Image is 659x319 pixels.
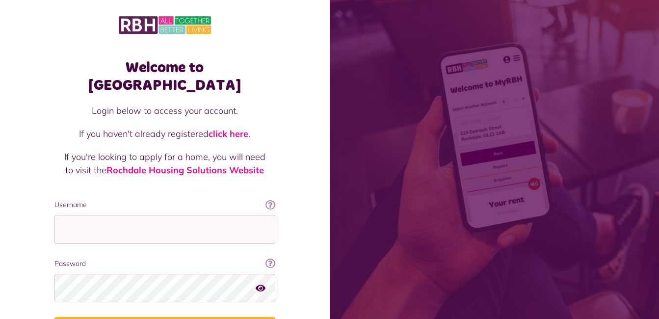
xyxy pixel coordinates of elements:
[64,127,265,140] p: If you haven't already registered .
[209,128,248,139] a: click here
[64,150,265,177] p: If you're looking to apply for a home, you will need to visit the
[54,59,275,94] h1: Welcome to [GEOGRAPHIC_DATA]
[119,15,211,35] img: MyRBH
[106,164,264,176] a: Rochdale Housing Solutions Website
[64,104,265,117] p: Login below to access your account.
[54,200,275,210] label: Username
[54,259,275,269] label: Password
